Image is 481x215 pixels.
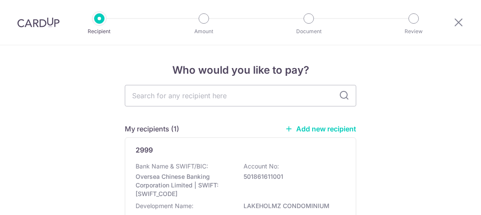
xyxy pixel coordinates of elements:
iframe: Opens a widget where you can find more information [426,189,472,211]
p: Amount [172,27,236,36]
h4: Who would you like to pay? [125,62,356,78]
img: CardUp [17,17,60,28]
p: Review [382,27,446,36]
p: Oversea Chinese Banking Corporation Limited | SWIFT: [SWIFT_CODE] [136,172,232,198]
p: 2999 [136,145,153,155]
p: 501861611001 [244,172,340,181]
h5: My recipients (1) [125,124,179,134]
p: Account No: [244,162,279,171]
p: Bank Name & SWIFT/BIC: [136,162,208,171]
p: LAKEHOLMZ CONDOMINIUM [244,202,340,210]
a: Add new recipient [285,125,356,133]
input: Search for any recipient here [125,85,356,106]
p: Document [277,27,341,36]
p: Development Name: [136,202,193,210]
p: Recipient [67,27,131,36]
